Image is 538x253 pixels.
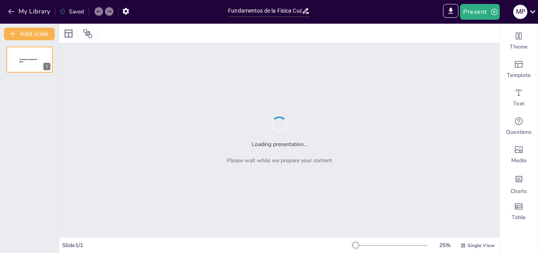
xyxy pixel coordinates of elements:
[468,242,495,249] span: Single View
[500,27,538,55] div: Change the overall theme
[507,71,531,79] span: Template
[252,140,307,148] h2: Loading presentation...
[511,157,527,165] span: Media
[500,84,538,112] div: Add text boxes
[510,187,527,195] span: Charts
[500,112,538,141] div: Get real-time input from your audience
[512,214,526,221] span: Table
[500,55,538,84] div: Add ready made slides
[506,128,532,136] span: Questions
[443,4,458,20] span: Export to PowerPoint
[19,58,37,63] span: Sendsteps presentation editor
[59,7,84,16] div: Saved
[510,43,528,51] span: Theme
[228,5,302,17] input: Insert title
[6,47,53,73] div: 1
[83,29,93,38] span: Position
[500,141,538,169] div: Add images, graphics, shapes or video
[227,156,332,165] p: Please wait while we prepare your content
[6,5,54,18] button: My Library
[460,4,499,20] button: Present
[43,63,50,70] div: 1
[62,27,75,40] div: Layout
[500,197,538,226] div: Add a table
[435,241,454,249] div: 25 %
[500,169,538,197] div: Add charts and graphs
[62,241,352,249] div: Slide 1 / 1
[513,4,527,20] button: M P
[4,28,55,40] button: Add slide
[513,5,527,19] div: M P
[513,100,524,108] span: Text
